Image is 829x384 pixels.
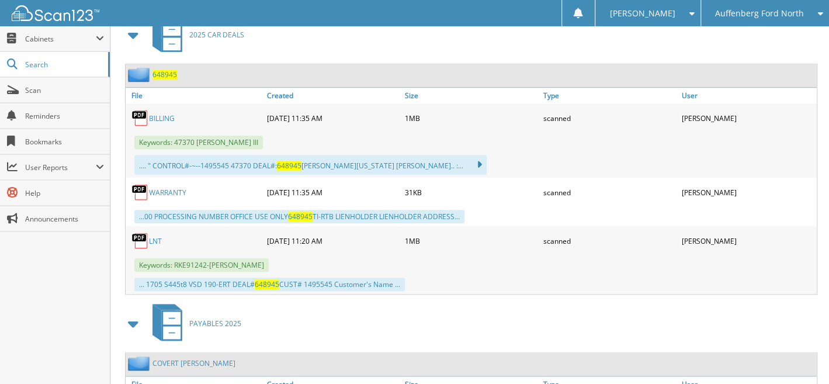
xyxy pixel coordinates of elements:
span: Help [25,188,104,198]
iframe: Chat Widget [771,328,829,384]
a: User [678,88,817,103]
div: scanned [540,106,679,130]
a: LNT [149,236,162,246]
a: BILLING [149,113,175,123]
img: PDF.png [131,184,149,201]
a: 648945 [152,70,177,79]
span: PAYABLES 2025 [189,319,241,328]
span: Scan [25,85,104,95]
span: User Reports [25,162,96,172]
a: Type [540,88,679,103]
span: Search [25,60,102,70]
a: Created [264,88,403,103]
span: Auffenberg Ford North [715,10,804,17]
img: folder2.png [128,67,152,82]
span: Bookmarks [25,137,104,147]
span: Keywords: RKE91242-[PERSON_NAME] [134,258,269,272]
span: [PERSON_NAME] [609,10,675,17]
div: [DATE] 11:20 AM [264,229,403,252]
div: ... 1705 S445t8 VSD 190-ERT DEAL# CUST# 1495545 Customer's Name ... [134,278,405,291]
span: 648945 [255,279,279,289]
div: .... " CONTROL#-~--1495545 47370 DEAL#: [PERSON_NAME][US_STATE] [PERSON_NAME].. :... [134,155,487,175]
a: WARRANTY [149,188,186,198]
img: scan123-logo-white.svg [12,5,99,21]
div: ...00 PROCESSING NUMBER OFFICE USE ONLY TI-RTB LIENHOLDER LIENHOLDER ADDRESS... [134,210,464,223]
div: [DATE] 11:35 AM [264,181,403,204]
img: folder2.png [128,356,152,371]
span: Cabinets [25,34,96,44]
div: scanned [540,181,679,204]
span: 2025 CAR DEALS [189,30,244,40]
img: PDF.png [131,232,149,250]
div: [DATE] 11:35 AM [264,106,403,130]
a: File [126,88,264,103]
a: COVERT [PERSON_NAME] [152,358,235,368]
span: Announcements [25,214,104,224]
a: Size [402,88,540,103]
div: [PERSON_NAME] [678,106,817,130]
div: scanned [540,229,679,252]
div: 1MB [402,106,540,130]
div: 31KB [402,181,540,204]
img: PDF.png [131,109,149,127]
div: 1MB [402,229,540,252]
span: Reminders [25,111,104,121]
span: 648945 [277,161,301,171]
span: Keywords: 47370 [PERSON_NAME] III [134,136,263,149]
a: 2025 CAR DEALS [145,12,244,58]
div: [PERSON_NAME] [678,181,817,204]
a: PAYABLES 2025 [145,300,241,347]
div: [PERSON_NAME] [678,229,817,252]
span: 648945 [288,212,313,222]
